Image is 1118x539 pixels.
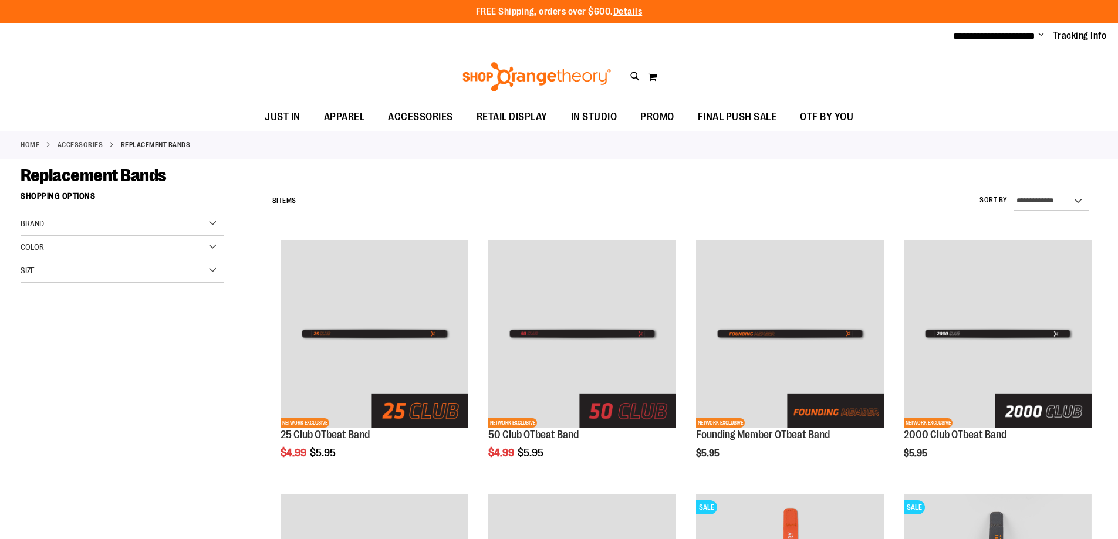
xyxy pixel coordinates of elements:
[629,104,686,131] a: PROMO
[488,240,676,429] a: Main View of 2024 50 Club OTBeat BandNETWORK EXCLUSIVE
[482,234,682,489] div: product
[488,240,676,428] img: Main View of 2024 50 Club OTBeat Band
[121,140,191,150] strong: Replacement Bands
[21,219,44,228] span: Brand
[281,240,468,429] a: Main View of 2024 25 Club OTBeat BandNETWORK EXCLUSIVE
[904,240,1092,429] a: Main of 2000 Club OTBeat BandNETWORK EXCLUSIVE
[696,418,745,428] span: NETWORK EXCLUSIVE
[488,418,537,428] span: NETWORK EXCLUSIVE
[21,242,44,252] span: Color
[979,195,1008,205] label: Sort By
[465,104,559,131] a: RETAIL DISPLAY
[1038,30,1044,42] button: Account menu
[272,196,277,205] span: 8
[281,418,329,428] span: NETWORK EXCLUSIVE
[696,448,721,459] span: $5.95
[898,234,1097,489] div: product
[477,104,548,130] span: RETAIL DISPLAY
[696,429,830,440] a: Founding Member OTbeat Band
[904,240,1092,428] img: Main of 2000 Club OTBeat Band
[281,429,370,440] a: 25 Club OTbeat Band
[461,62,613,91] img: Shop Orangetheory
[265,104,300,130] span: JUST IN
[253,104,312,131] a: JUST IN
[281,240,468,428] img: Main View of 2024 25 Club OTBeat Band
[488,447,516,459] span: $4.99
[571,104,617,130] span: IN STUDIO
[476,5,643,19] p: FREE Shipping, orders over $600.
[21,165,167,185] span: Replacement Bands
[696,500,717,514] span: SALE
[686,104,789,131] a: FINAL PUSH SALE
[21,266,35,275] span: Size
[324,104,365,130] span: APPAREL
[488,429,579,440] a: 50 Club OTbeat Band
[696,240,884,428] img: Main of Founding Member OTBeat Band
[58,140,103,150] a: ACCESSORIES
[904,418,953,428] span: NETWORK EXCLUSIVE
[640,104,674,130] span: PROMO
[904,500,925,514] span: SALE
[388,104,453,130] span: ACCESSORIES
[904,429,1006,440] a: 2000 Club OTbeat Band
[21,140,39,150] a: Home
[696,240,884,429] a: Main of Founding Member OTBeat BandNETWORK EXCLUSIVE
[275,234,474,489] div: product
[21,186,224,212] strong: Shopping Options
[559,104,629,131] a: IN STUDIO
[698,104,777,130] span: FINAL PUSH SALE
[800,104,853,130] span: OTF BY YOU
[312,104,377,131] a: APPAREL
[788,104,865,131] a: OTF BY YOU
[690,234,890,489] div: product
[376,104,465,130] a: ACCESSORIES
[613,6,643,17] a: Details
[1053,29,1107,42] a: Tracking Info
[310,447,337,459] span: $5.95
[272,192,296,210] h2: Items
[518,447,545,459] span: $5.95
[904,448,929,459] span: $5.95
[281,447,308,459] span: $4.99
